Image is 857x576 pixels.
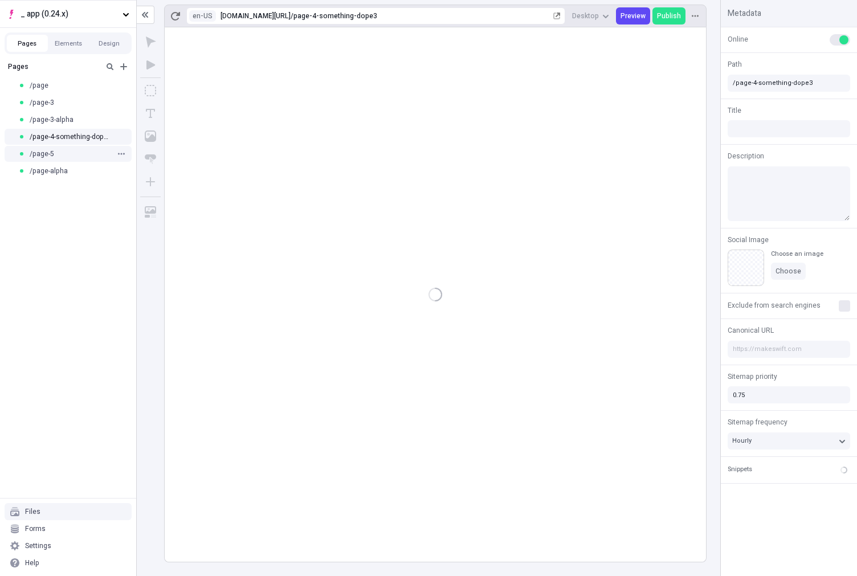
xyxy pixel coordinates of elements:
[776,267,801,276] span: Choose
[30,166,68,175] span: /page-alpha
[771,250,823,258] div: Choose an image
[291,11,293,21] div: /
[728,151,764,161] span: Description
[140,126,161,146] button: Image
[728,341,850,358] input: https://makeswift.com
[616,7,650,24] button: Preview
[140,103,161,124] button: Text
[30,132,111,141] span: /page-4-something-dope3
[728,59,742,70] span: Path
[7,35,48,52] button: Pages
[572,11,599,21] span: Desktop
[25,558,39,567] div: Help
[728,465,752,475] div: Snippets
[621,11,646,21] span: Preview
[732,436,752,446] span: Hourly
[189,10,216,22] button: Open locale picker
[30,98,54,107] span: /page-3
[652,7,685,24] button: Publish
[657,11,681,21] span: Publish
[140,149,161,169] button: Button
[293,11,551,21] div: page-4-something-dope3
[728,371,777,382] span: Sitemap priority
[8,62,99,71] div: Pages
[568,7,614,24] button: Desktop
[771,263,806,280] button: Choose
[30,81,48,90] span: /page
[728,235,769,245] span: Social Image
[221,11,291,21] div: [URL][DOMAIN_NAME]
[30,115,74,124] span: /page-3-alpha
[30,149,54,158] span: /page-5
[728,34,748,44] span: Online
[728,300,821,311] span: Exclude from search engines
[89,35,130,52] button: Design
[193,11,213,21] span: en-US
[728,105,741,116] span: Title
[48,35,89,52] button: Elements
[140,80,161,101] button: Box
[21,8,118,21] span: _ app (0.24.x)
[117,60,130,73] button: Add new
[728,417,787,427] span: Sitemap frequency
[25,507,40,516] div: Files
[25,541,51,550] div: Settings
[728,432,850,450] button: Hourly
[728,325,774,336] span: Canonical URL
[25,524,46,533] div: Forms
